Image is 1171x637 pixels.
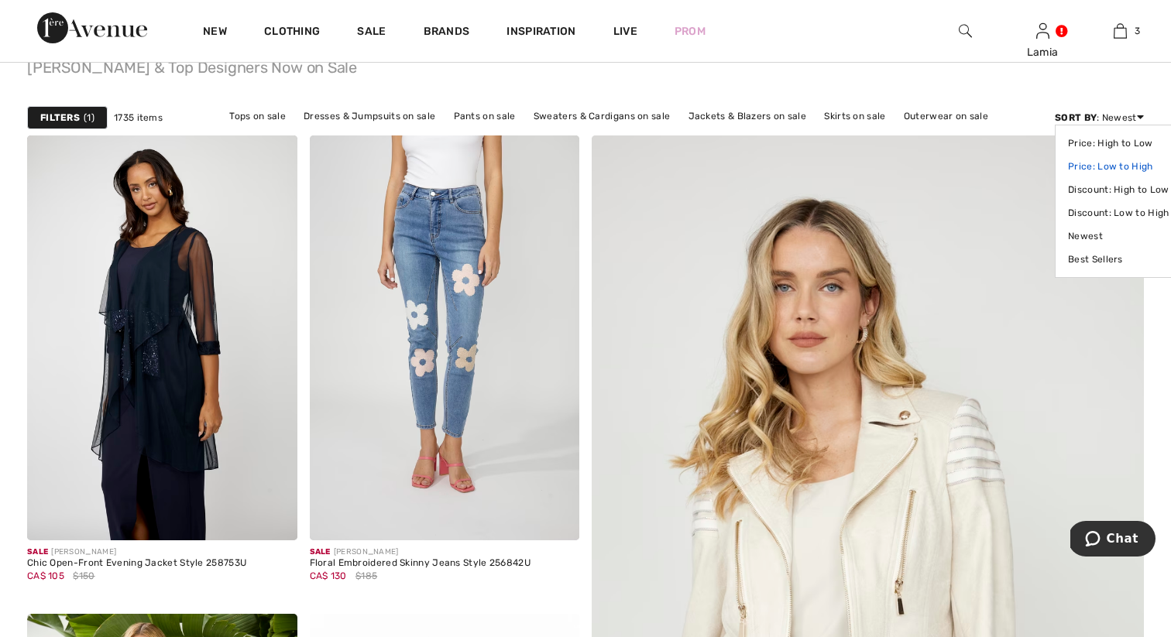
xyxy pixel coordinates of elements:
strong: Sort By [1055,112,1097,123]
a: Live [613,23,637,39]
a: Skirts on sale [816,106,893,126]
a: Discount: Low to High [1068,201,1169,224]
a: Dresses & Jumpsuits on sale [296,106,443,126]
span: Inspiration [507,25,575,41]
span: CA$ 130 [310,570,347,581]
span: CA$ 105 [27,570,64,581]
div: Lamia [1004,44,1080,60]
span: Sale [310,547,331,557]
a: Sale [357,25,386,41]
span: 1 [84,111,94,125]
img: My Bag [1114,22,1127,40]
a: Outerwear on sale [896,106,996,126]
img: Floral Embroidered Skinny Jeans Style 256842U. Blue [310,135,580,540]
a: Pants on sale [446,106,524,126]
a: Price: High to Low [1068,132,1169,155]
div: [PERSON_NAME] [310,546,531,558]
a: Prom [675,23,706,39]
div: [PERSON_NAME] [27,546,246,558]
a: 3 [1082,22,1158,40]
a: Tops on sale [221,106,294,126]
a: Newest [1068,224,1169,248]
div: : Newest [1055,111,1144,125]
span: 1735 items [114,111,163,125]
div: Floral Embroidered Skinny Jeans Style 256842U [310,558,531,569]
a: New [203,25,227,41]
strong: Filters [40,111,80,125]
a: Sweaters & Cardigans on sale [526,106,678,126]
span: Sale [27,547,48,557]
img: search the website [959,22,972,40]
a: Brands [424,25,470,41]
span: $185 [355,569,377,583]
a: Sign In [1036,23,1049,38]
span: $150 [73,569,94,583]
a: Price: Low to High [1068,155,1169,178]
a: Discount: High to Low [1068,178,1169,201]
img: 1ère Avenue [37,12,147,43]
iframe: Opens a widget where you can chat to one of our agents [1070,521,1156,560]
img: My Info [1036,22,1049,40]
a: Best Sellers [1068,248,1169,271]
div: Chic Open-Front Evening Jacket Style 258753U [27,558,246,569]
img: Chic Open-Front Evening Jacket Style 258753U. Navy [27,135,297,540]
span: 3 [1135,24,1140,38]
a: Jackets & Blazers on sale [681,106,815,126]
span: [PERSON_NAME] & Top Designers Now on Sale [27,53,1144,75]
a: Clothing [264,25,320,41]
